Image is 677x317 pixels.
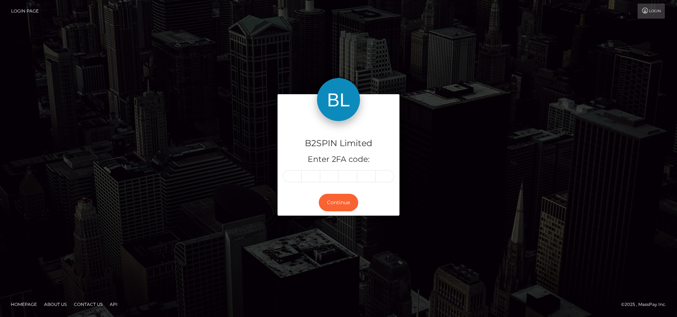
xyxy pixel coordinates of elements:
[107,299,120,310] a: API
[638,4,665,19] a: Login
[317,78,360,121] img: B2SPIN Limited
[11,4,39,19] a: Login Page
[41,299,70,310] a: About Us
[621,301,672,308] div: © 2025 , MassPay Inc.
[283,154,394,165] h5: Enter 2FA code:
[71,299,105,310] a: Contact Us
[8,299,40,310] a: Homepage
[283,137,394,150] h4: B2SPIN Limited
[319,194,358,211] button: Continue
